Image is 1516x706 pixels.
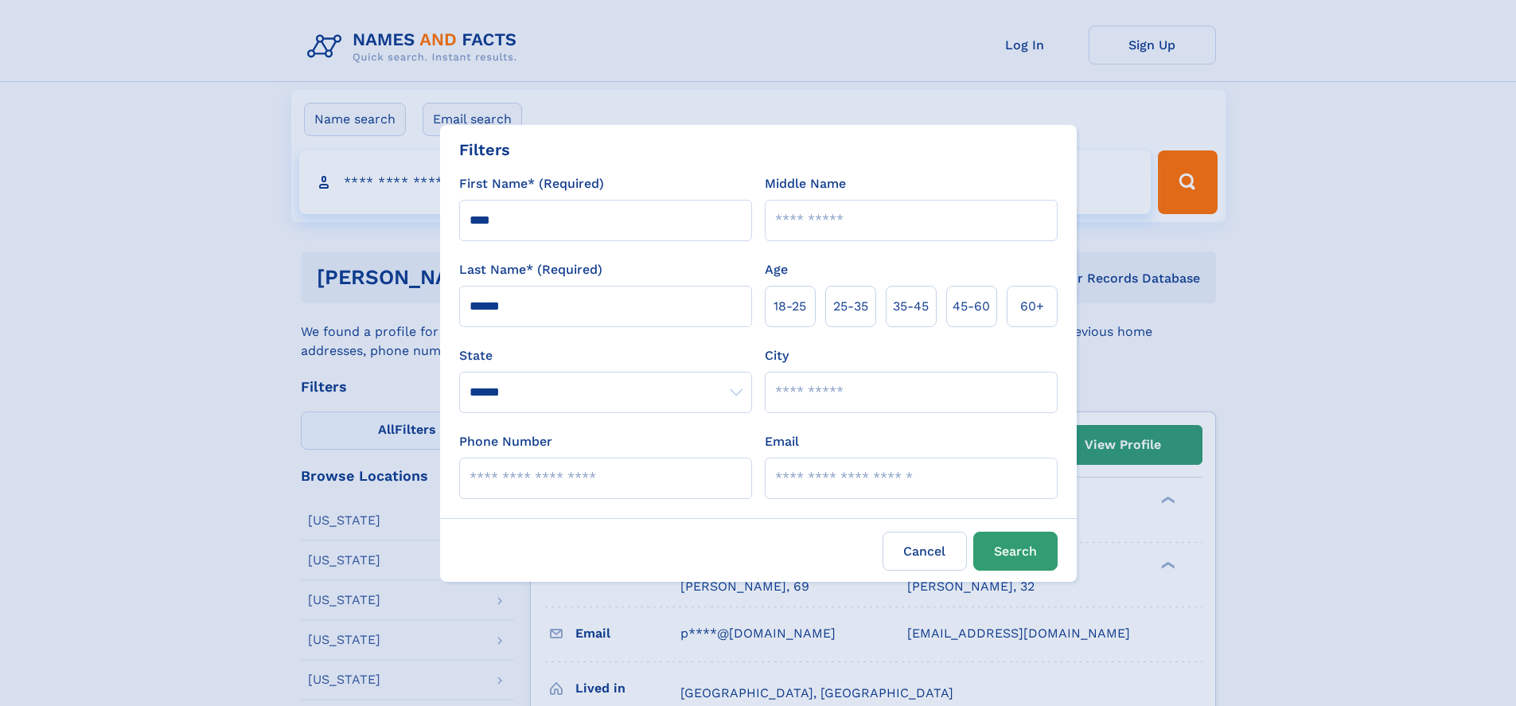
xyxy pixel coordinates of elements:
label: Cancel [883,532,967,571]
span: 45‑60 [953,297,990,316]
label: Last Name* (Required) [459,260,602,279]
button: Search [973,532,1058,571]
span: 25‑35 [833,297,868,316]
label: Email [765,432,799,451]
label: City [765,346,789,365]
label: Phone Number [459,432,552,451]
span: 60+ [1020,297,1044,316]
label: Age [765,260,788,279]
div: Filters [459,138,510,162]
label: Middle Name [765,174,846,193]
span: 35‑45 [893,297,929,316]
label: State [459,346,752,365]
label: First Name* (Required) [459,174,604,193]
span: 18‑25 [774,297,806,316]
